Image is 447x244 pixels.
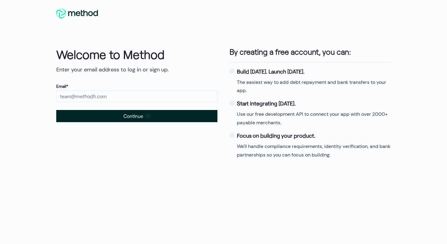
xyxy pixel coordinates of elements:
[56,110,217,122] button: Continue
[56,8,98,19] img: MethodFi Logo
[56,46,217,63] h1: Welcome to Method
[56,84,68,89] label: Email*
[237,67,391,76] dt: Build [DATE]. Launch [DATE].
[237,110,391,127] dd: Use our free development API to connect your app with over 2000+ payable merchants.
[237,132,391,140] dt: Focus on building your product.
[237,78,391,95] dd: The easiest way to add debt repayment and bank transfers to your app.
[230,46,391,57] h3: By creating a free account, you can:
[123,112,143,120] span: Continue
[237,142,391,159] dd: We'll handle compliance requirements, identity verification, and bank partnerships so you can foc...
[56,91,217,102] input: team@methodfi.com
[237,99,391,108] dt: Start integrating [DATE].
[56,66,217,74] p: Enter your email address to log in or sign up.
